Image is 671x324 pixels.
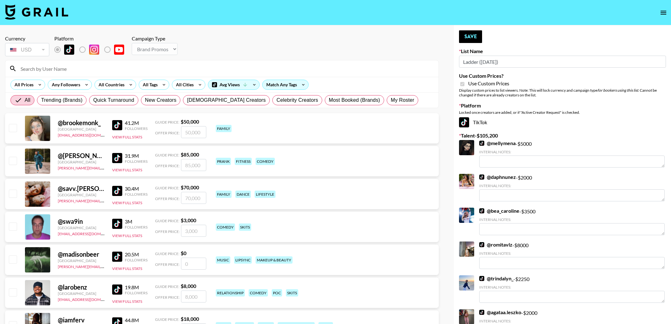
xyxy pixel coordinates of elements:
[329,96,380,104] span: Most Booked (Brands)
[181,192,206,204] input: 70,000
[54,35,129,42] div: Platform
[272,289,282,296] div: poc
[5,4,68,20] img: Grail Talent
[459,117,469,127] img: TikTok
[172,80,195,89] div: All Cities
[391,96,414,104] span: My Roster
[155,229,180,234] span: Offer Price:
[95,80,126,89] div: All Countries
[41,96,82,104] span: Trending (Brands)
[479,241,665,269] div: - $ 8000
[235,158,252,165] div: fitness
[479,174,665,201] div: - $ 2000
[112,168,142,172] button: View Full Stats
[125,192,148,197] div: Followers
[479,242,484,247] img: TikTok
[249,289,268,296] div: comedy
[479,285,665,290] div: Internal Notes:
[112,135,142,139] button: View Full Stats
[256,158,275,165] div: comedy
[216,125,232,132] div: family
[112,153,122,163] img: TikTok
[11,80,35,89] div: All Prices
[145,96,177,104] span: New Creators
[112,252,122,262] img: TikTok
[125,159,148,164] div: Followers
[125,225,148,229] div: Followers
[181,159,206,171] input: 85,000
[216,289,245,296] div: relationship
[239,223,251,231] div: skits
[112,219,122,229] img: TikTok
[216,256,230,264] div: music
[479,319,665,323] div: Internal Notes:
[459,88,666,97] div: Display custom prices to list viewers. Note: This will lock currency and campaign type . Cannot b...
[112,299,142,304] button: View Full Stats
[479,275,513,282] a: @trindalyn_
[155,262,180,267] span: Offer Price:
[276,96,318,104] span: Celebrity Creators
[58,258,105,263] div: [GEOGRAPHIC_DATA]
[459,117,666,127] div: TikTok
[479,208,665,235] div: - $ 3500
[597,88,638,93] em: for bookers using this list
[459,132,666,139] label: Talent - $ 105,200
[17,64,435,74] input: Search by User Name
[459,110,666,115] div: Locked once creators are added, or if "Active Creator Request" is checked.
[125,153,148,159] div: 31.9M
[125,258,148,262] div: Followers
[459,73,666,79] label: Use Custom Prices?
[155,284,179,289] span: Guide Price:
[58,263,151,269] a: [PERSON_NAME][EMAIL_ADDRESS][DOMAIN_NAME]
[181,119,199,125] strong: $ 50,000
[479,241,512,248] a: @romitavlz
[263,80,308,89] div: Match Any Tags
[125,317,148,323] div: 44.8M
[6,44,48,55] div: USD
[112,284,122,295] img: TikTok
[479,310,484,315] img: TikTok
[657,6,670,19] button: open drawer
[125,284,148,290] div: 19.8M
[155,317,179,322] span: Guide Price:
[479,183,665,188] div: Internal Notes:
[181,151,199,157] strong: $ 85,000
[479,208,484,213] img: TikTok
[58,316,105,324] div: @ iamferv
[459,102,666,109] label: Platform
[216,158,231,165] div: prank
[58,131,121,138] a: [EMAIL_ADDRESS][DOMAIN_NAME]
[58,296,121,302] a: [EMAIL_ADDRESS][DOMAIN_NAME]
[112,200,142,205] button: View Full Stats
[58,250,105,258] div: @ madisonbeer
[155,218,179,223] span: Guide Price:
[58,225,105,230] div: [GEOGRAPHIC_DATA]
[155,153,179,157] span: Guide Price:
[286,289,298,296] div: skits
[139,80,159,89] div: All Tags
[112,120,122,130] img: TikTok
[216,223,235,231] div: comedy
[25,96,30,104] span: All
[112,186,122,196] img: TikTok
[181,316,199,322] strong: $ 18,000
[93,96,134,104] span: Quick Turnaround
[58,291,105,296] div: [GEOGRAPHIC_DATA]
[479,275,665,303] div: - $ 2250
[468,80,509,87] span: Use Custom Prices
[58,152,105,160] div: @ [PERSON_NAME].[PERSON_NAME]
[48,80,82,89] div: Any Followers
[58,193,105,197] div: [GEOGRAPHIC_DATA]
[125,218,148,225] div: 3M
[58,160,105,164] div: [GEOGRAPHIC_DATA]
[54,43,129,56] div: List locked to TikTok.
[181,250,186,256] strong: $ 0
[479,141,484,146] img: TikTok
[181,126,206,138] input: 50,000
[58,197,151,203] a: [PERSON_NAME][EMAIL_ADDRESS][DOMAIN_NAME]
[125,120,148,126] div: 41.2M
[181,290,206,303] input: 8,000
[479,208,519,214] a: @bea_caroline
[479,251,665,256] div: Internal Notes:
[125,186,148,192] div: 30.4M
